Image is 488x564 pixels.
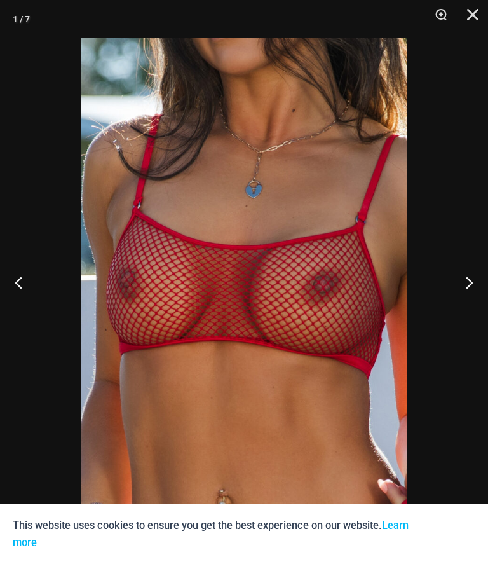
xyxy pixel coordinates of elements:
[13,519,409,549] a: Learn more
[81,38,407,526] img: Summer Storm Red 332 Crop Top 01
[421,517,475,551] button: Accept
[13,517,412,551] p: This website uses cookies to ensure you get the best experience on our website.
[440,251,488,314] button: Next
[13,10,30,29] div: 1 / 7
